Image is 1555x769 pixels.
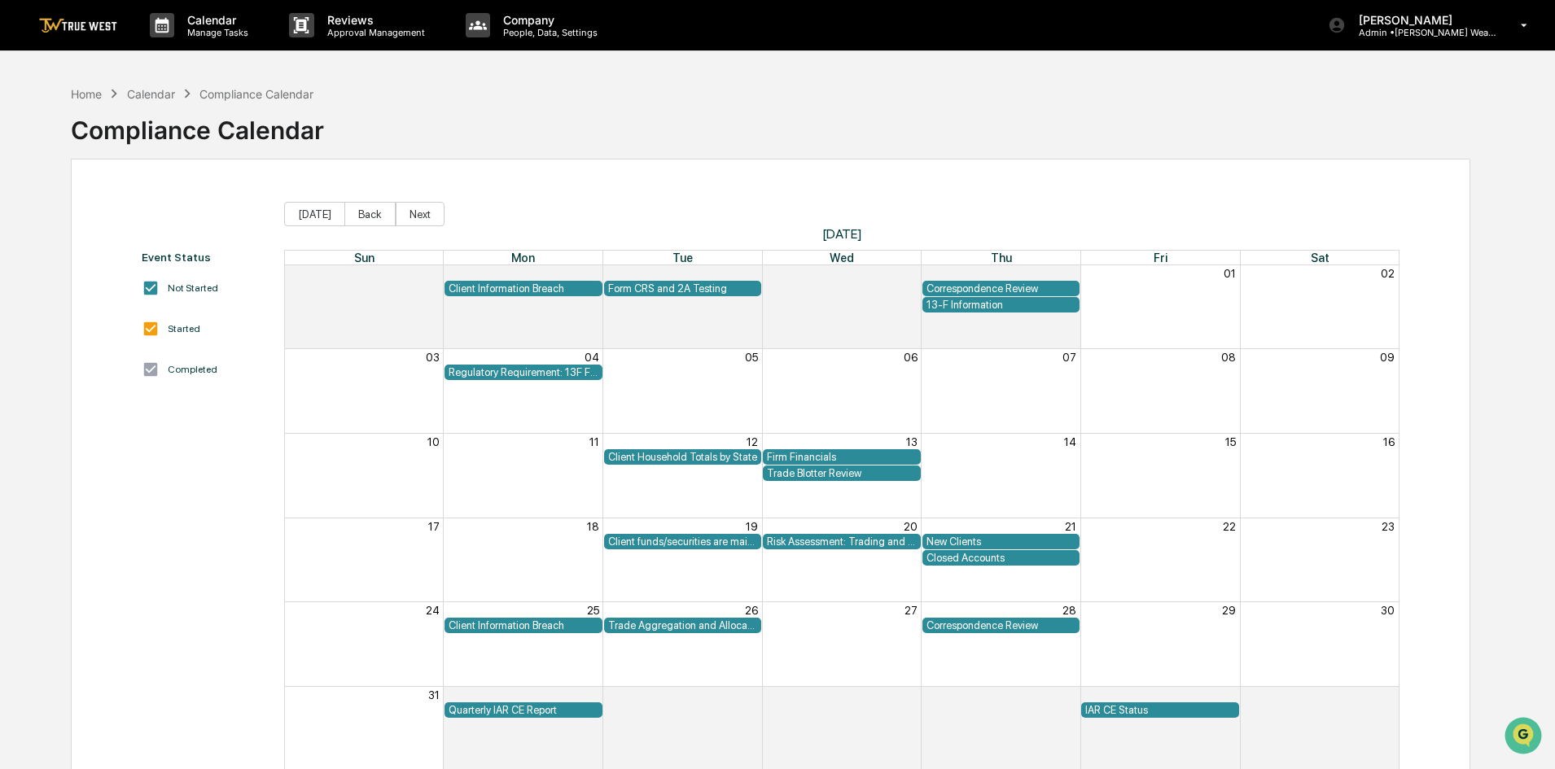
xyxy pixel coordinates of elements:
p: Manage Tasks [174,27,256,38]
button: 26 [745,604,758,617]
span: Mon [511,251,535,264]
div: Form CRS and 2A Testing [608,282,758,295]
a: 🖐️Preclearance [10,199,112,228]
span: Thu [991,251,1012,264]
button: Start new chat [277,129,296,149]
div: Risk Assessment: Trading and Investment Oversight [767,535,917,548]
div: 🔎 [16,238,29,251]
button: 02 [1381,267,1395,280]
button: 01 [1224,267,1236,280]
button: 28 [1062,604,1076,617]
div: New Clients [926,535,1076,548]
button: Next [396,202,445,226]
button: 04 [585,351,599,364]
div: Client funds/securities are maintained with a Qualified Custodian [608,535,758,548]
div: Completed [168,364,217,375]
button: 29 [1222,604,1236,617]
span: Wed [830,251,854,264]
span: [DATE] [284,226,1400,242]
button: 14 [1064,435,1076,448]
iframe: Open customer support [1503,715,1547,759]
div: Closed Accounts [926,552,1076,564]
button: 19 [746,520,758,533]
span: Tue [672,251,693,264]
div: Started [168,323,200,334]
button: 03 [426,351,440,364]
button: 17 [428,520,440,533]
span: Preclearance [33,205,105,221]
button: 21 [1065,520,1076,533]
div: Regulatory Requirement: 13F Filings DUE [449,366,598,378]
div: Event Status [142,251,268,264]
button: 11 [589,435,599,448]
button: 26 [427,267,440,280]
div: Compliance Calendar [199,87,313,101]
button: [DATE] [284,202,345,226]
button: 29 [904,267,918,280]
button: 13 [906,435,918,448]
button: 30 [1062,267,1076,280]
span: Data Lookup [33,236,103,252]
button: 10 [427,435,440,448]
p: Admin • [PERSON_NAME] Wealth Management [1346,27,1497,38]
div: Home [71,87,102,101]
div: Correspondence Review [926,619,1076,631]
div: Compliance Calendar [71,103,324,145]
div: Correspondence Review [926,282,1076,295]
div: Not Started [168,282,218,294]
div: 🖐️ [16,207,29,220]
button: 18 [587,520,599,533]
button: 06 [904,351,918,364]
p: Reviews [314,13,433,27]
div: Trade Blotter Review [767,467,917,479]
button: 28 [744,267,758,280]
button: 25 [587,604,599,617]
button: 05 [745,351,758,364]
button: 16 [1383,435,1395,448]
button: 05 [1223,688,1236,701]
img: logo [39,18,117,33]
div: Client Information Breach [449,282,598,295]
button: 30 [1381,604,1395,617]
span: Sun [354,251,375,264]
div: Firm Financials [767,451,917,463]
span: Sat [1311,251,1329,264]
button: 02 [744,688,758,701]
div: Trade Aggregation and Allocation Policy in Compliance Manual [608,619,758,631]
div: Client Household Totals by State [608,451,758,463]
div: Client Information Breach [449,619,598,631]
div: 🗄️ [118,207,131,220]
p: Company [490,13,606,27]
a: Powered byPylon [115,275,197,288]
p: [PERSON_NAME] [1346,13,1497,27]
span: Pylon [162,276,197,288]
button: 08 [1221,351,1236,364]
button: 09 [1380,351,1395,364]
div: 13-F Information [926,299,1076,311]
button: 27 [586,267,599,280]
button: 07 [1062,351,1076,364]
button: 03 [904,688,918,701]
a: 🗄️Attestations [112,199,208,228]
button: 04 [1062,688,1076,701]
button: 31 [428,688,440,701]
p: How can we help? [16,34,296,60]
div: IAR CE Status [1085,704,1235,716]
button: 20 [904,520,918,533]
button: 24 [426,604,440,617]
button: 15 [1225,435,1236,448]
p: People, Data, Settings [490,27,606,38]
button: 01 [587,688,599,701]
button: 23 [1382,520,1395,533]
button: 06 [1381,688,1395,701]
p: Calendar [174,13,256,27]
span: Attestations [134,205,202,221]
div: We're available if you need us! [55,141,206,154]
div: Calendar [127,87,175,101]
img: 1746055101610-c473b297-6a78-478c-a979-82029cc54cd1 [16,125,46,154]
span: Fri [1154,251,1167,264]
p: Approval Management [314,27,433,38]
button: 22 [1223,520,1236,533]
div: Quarterly IAR CE Report [449,704,598,716]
